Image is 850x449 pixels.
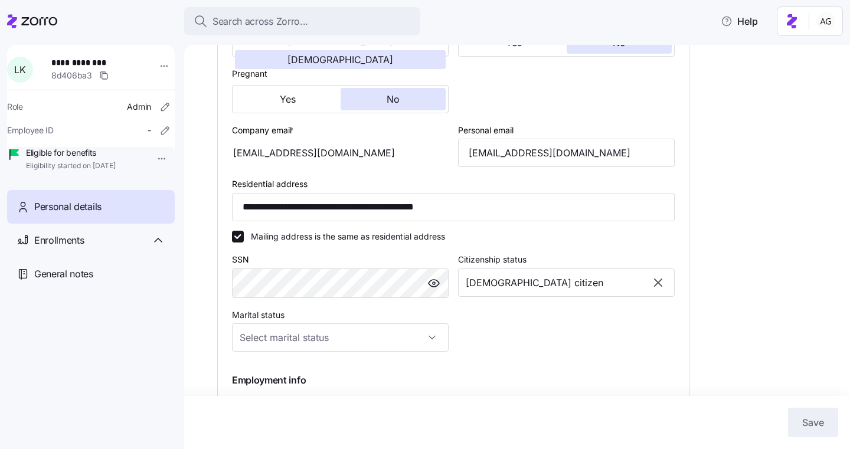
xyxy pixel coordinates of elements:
[458,124,514,137] label: Personal email
[232,253,249,266] label: SSN
[387,94,400,104] span: No
[26,161,116,171] span: Eligibility started on [DATE]
[244,231,445,242] label: Mailing address is the same as residential address
[34,199,102,214] span: Personal details
[287,36,393,45] span: [DEMOGRAPHIC_DATA]
[458,139,675,167] input: Email
[458,253,527,266] label: Citizenship status
[212,14,308,29] span: Search across Zorro...
[232,373,306,388] span: Employment info
[232,323,449,352] input: Select marital status
[613,38,626,47] span: No
[232,309,285,322] label: Marital status
[506,38,522,47] span: Yes
[148,124,151,136] span: -
[7,124,54,136] span: Employee ID
[711,9,767,33] button: Help
[232,67,267,80] label: Pregnant
[184,7,420,35] button: Search across Zorro...
[721,14,758,28] span: Help
[232,178,308,191] label: Residential address
[127,101,151,113] span: Admin
[287,55,393,64] span: [DEMOGRAPHIC_DATA]
[816,12,835,31] img: 5fc55c57e0610270ad857448bea2f2d5
[34,233,84,248] span: Enrollments
[458,268,675,297] input: Select citizenship status
[232,124,296,137] label: Company email
[51,70,92,81] span: 8d406ba3
[14,65,25,74] span: L K
[7,101,23,113] span: Role
[788,408,838,437] button: Save
[26,147,116,159] span: Eligible for benefits
[34,267,93,281] span: General notes
[280,94,296,104] span: Yes
[802,415,824,430] span: Save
